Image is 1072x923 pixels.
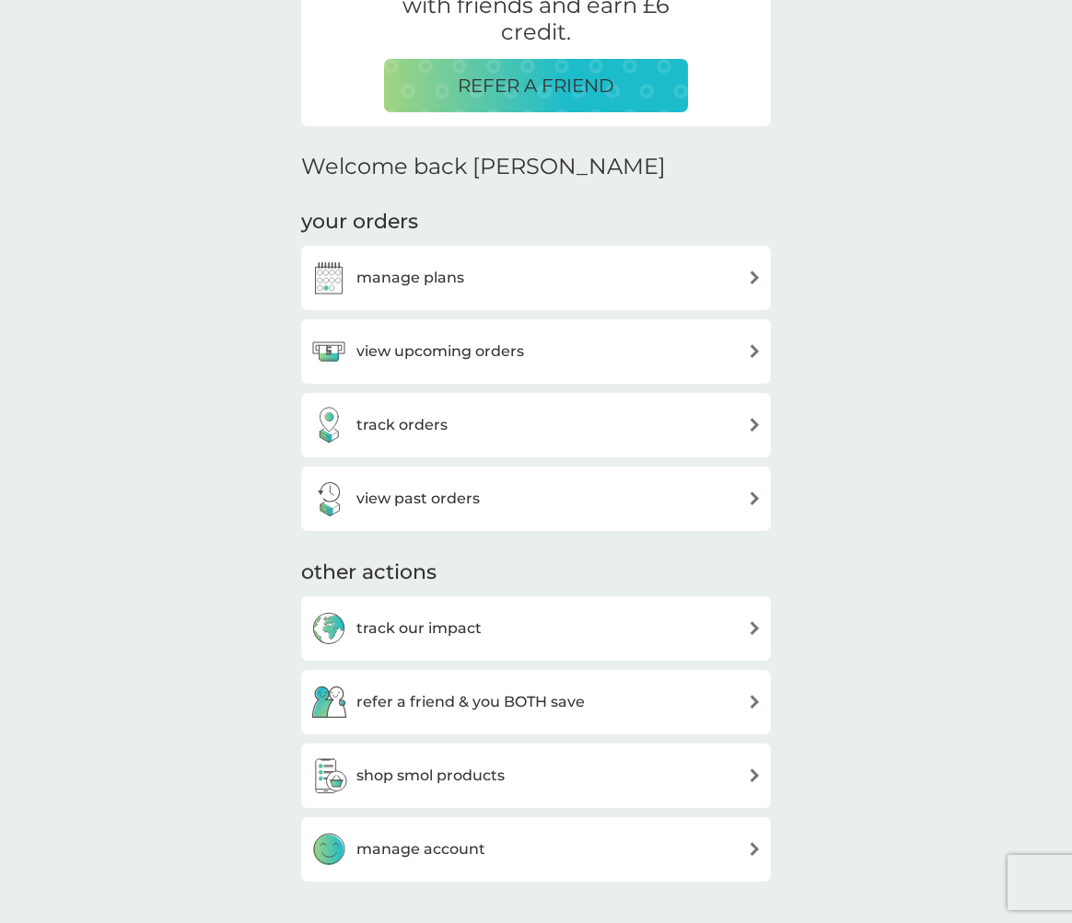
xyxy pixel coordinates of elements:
img: arrow right [748,491,762,505]
img: arrow right [748,621,762,635]
h3: track our impact [356,617,482,640]
p: REFER A FRIEND [458,71,614,100]
h2: Welcome back [PERSON_NAME] [301,154,666,180]
img: arrow right [748,842,762,856]
h3: view past orders [356,487,480,511]
h3: shop smol products [356,764,505,788]
button: REFER A FRIEND [384,59,688,112]
img: arrow right [748,768,762,782]
h3: refer a friend & you BOTH save [356,690,585,714]
h3: track orders [356,413,448,437]
img: arrow right [748,695,762,709]
h3: manage plans [356,266,464,290]
img: arrow right [748,418,762,432]
h3: manage account [356,837,485,861]
h3: other actions [301,559,437,587]
img: arrow right [748,271,762,284]
h3: view upcoming orders [356,340,524,363]
img: arrow right [748,344,762,358]
h3: your orders [301,208,418,237]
